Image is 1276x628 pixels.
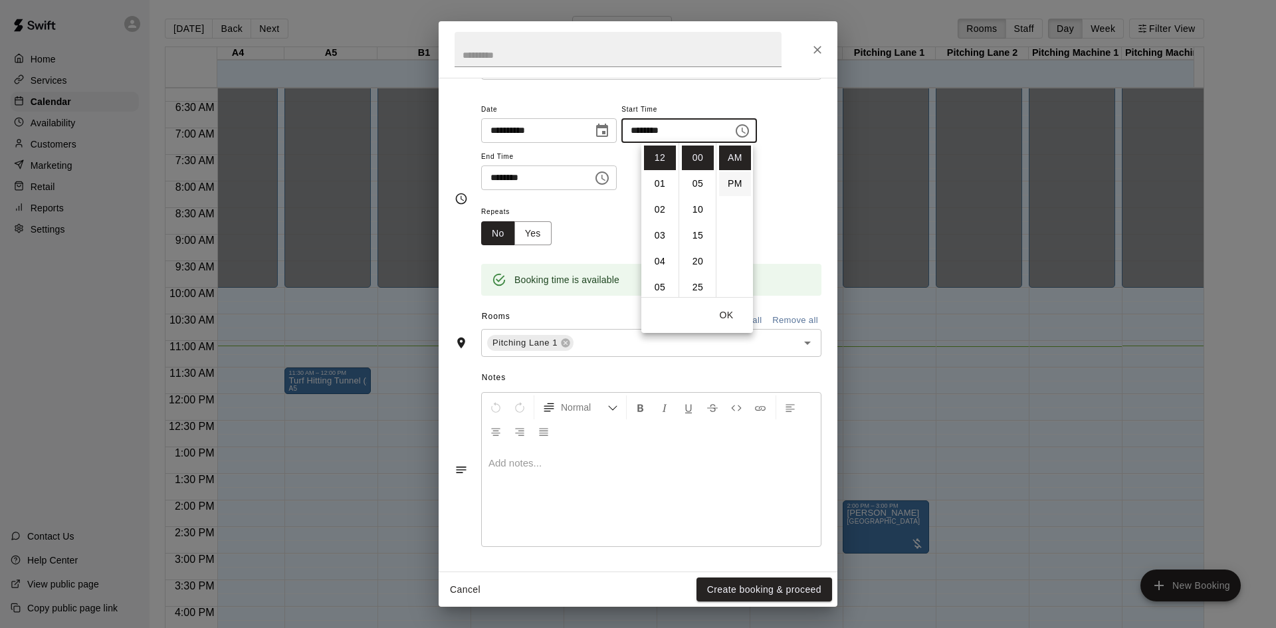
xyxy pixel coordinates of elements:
[481,221,552,246] div: outlined button group
[508,395,531,419] button: Redo
[798,334,817,352] button: Open
[629,395,652,419] button: Format Bold
[805,38,829,62] button: Close
[484,395,507,419] button: Undo
[701,395,724,419] button: Format Strikethrough
[682,249,714,274] li: 20 minutes
[481,148,617,166] span: End Time
[769,310,821,331] button: Remove all
[514,268,619,292] div: Booking time is available
[682,146,714,170] li: 0 minutes
[532,419,555,443] button: Justify Align
[677,395,700,419] button: Format Underline
[455,192,468,205] svg: Timing
[679,143,716,297] ul: Select minutes
[589,165,615,191] button: Choose time, selected time is 9:30 AM
[644,223,676,248] li: 3 hours
[644,146,676,170] li: 12 hours
[696,577,832,602] button: Create booking & proceed
[537,395,623,419] button: Formatting Options
[719,146,751,170] li: AM
[455,336,468,350] svg: Rooms
[725,395,748,419] button: Insert Code
[444,577,486,602] button: Cancel
[779,395,801,419] button: Left Align
[487,336,563,350] span: Pitching Lane 1
[455,463,468,476] svg: Notes
[561,401,607,414] span: Normal
[514,221,552,246] button: Yes
[644,275,676,300] li: 5 hours
[487,335,574,351] div: Pitching Lane 1
[589,118,615,144] button: Choose date, selected date is Aug 16, 2025
[644,197,676,222] li: 2 hours
[481,101,617,119] span: Date
[682,275,714,300] li: 25 minutes
[716,143,753,297] ul: Select meridiem
[719,171,751,196] li: PM
[705,303,748,328] button: OK
[482,367,821,389] span: Notes
[621,101,757,119] span: Start Time
[644,171,676,196] li: 1 hours
[481,203,562,221] span: Repeats
[729,118,756,144] button: Choose time, selected time is 12:00 AM
[682,171,714,196] li: 5 minutes
[482,312,510,321] span: Rooms
[682,197,714,222] li: 10 minutes
[481,221,515,246] button: No
[749,395,772,419] button: Insert Link
[653,395,676,419] button: Format Italics
[682,223,714,248] li: 15 minutes
[641,143,679,297] ul: Select hours
[484,419,507,443] button: Center Align
[644,249,676,274] li: 4 hours
[508,419,531,443] button: Right Align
